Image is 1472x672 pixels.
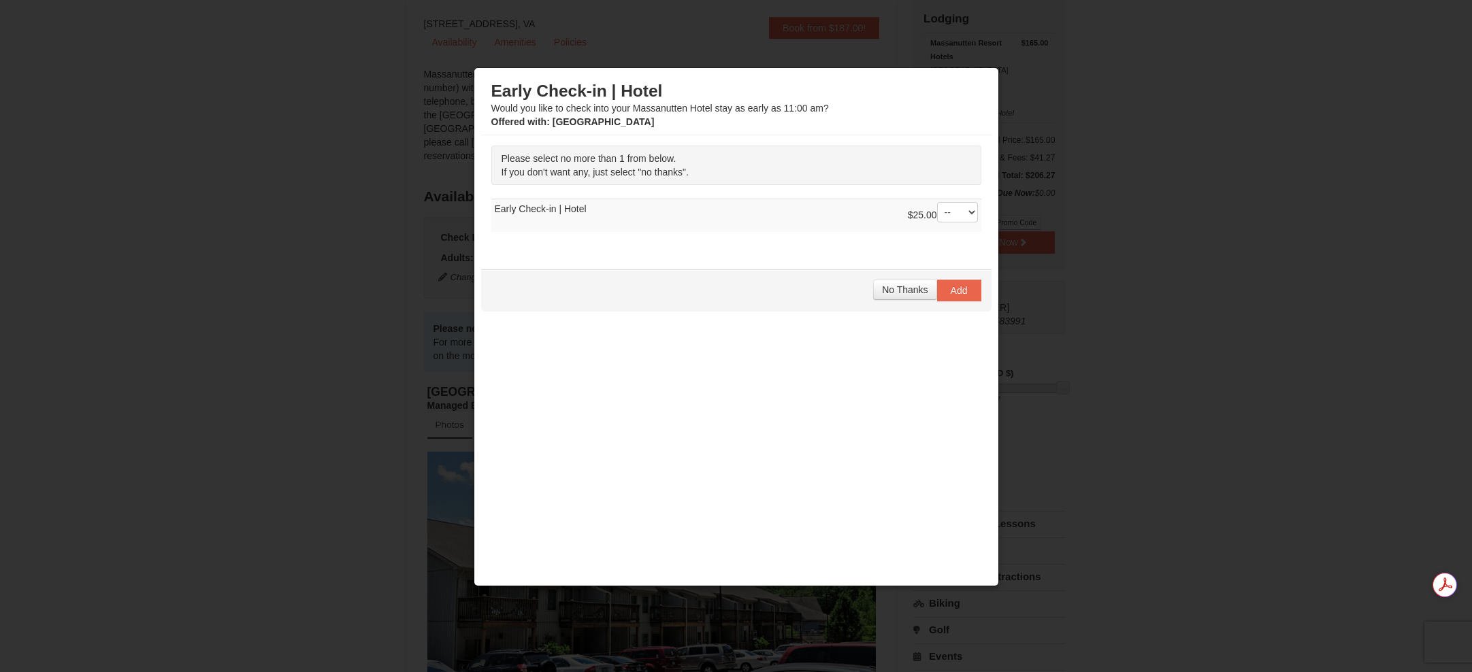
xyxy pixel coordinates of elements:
span: No Thanks [882,284,928,295]
span: Add [951,285,968,296]
button: Add [937,280,981,301]
span: Offered with [491,116,547,127]
td: Early Check-in | Hotel [491,199,981,232]
span: If you don't want any, just select "no thanks". [502,167,689,178]
button: No Thanks [873,280,936,300]
span: Please select no more than 1 from below. [502,153,676,164]
div: $25.00 [908,202,978,229]
h3: Early Check-in | Hotel [491,81,981,101]
div: Would you like to check into your Massanutten Hotel stay as early as 11:00 am? [491,81,981,129]
strong: : [GEOGRAPHIC_DATA] [491,116,655,127]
